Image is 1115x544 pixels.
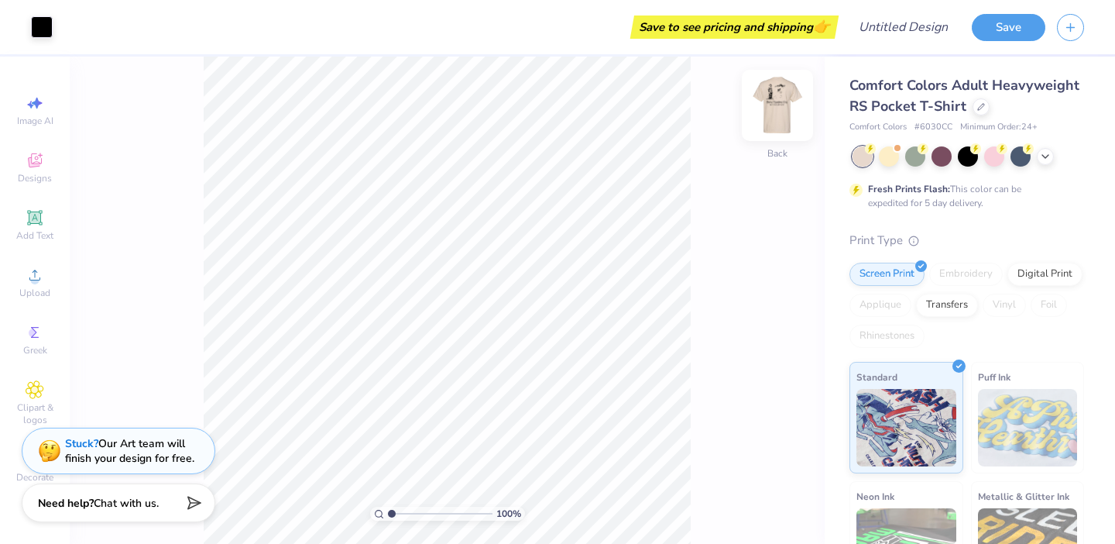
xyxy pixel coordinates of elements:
div: Digital Print [1007,263,1082,286]
div: Rhinestones [849,325,925,348]
span: Chat with us. [94,496,159,511]
span: Standard [856,369,897,385]
div: Print Type [849,232,1084,250]
span: Upload [19,287,50,299]
strong: Need help? [38,496,94,511]
div: Save to see pricing and shipping [634,15,835,39]
span: Designs [18,172,52,184]
div: Screen Print [849,263,925,286]
div: This color can be expedited for 5 day delivery. [868,182,1058,210]
span: 👉 [813,17,830,36]
img: Back [746,74,808,136]
span: Neon Ink [856,488,894,504]
div: Embroidery [929,263,1003,286]
span: Minimum Order: 24 + [960,121,1038,134]
img: Standard [856,389,956,467]
strong: Fresh Prints Flash: [868,183,950,195]
span: Metallic & Glitter Ink [978,488,1069,504]
span: Image AI [17,115,53,127]
span: # 6030CC [914,121,952,134]
div: Vinyl [983,294,1026,317]
span: Clipart & logos [8,401,62,426]
div: Applique [849,294,911,317]
div: Foil [1031,294,1067,317]
strong: Stuck? [65,436,98,451]
button: Save [972,14,1045,41]
span: Puff Ink [978,369,1010,385]
span: Add Text [16,229,53,242]
span: Greek [23,344,47,356]
span: Decorate [16,471,53,484]
span: 100 % [496,507,521,521]
span: Comfort Colors Adult Heavyweight RS Pocket T-Shirt [849,76,1079,115]
div: Transfers [916,294,978,317]
div: Back [767,146,787,160]
span: Comfort Colors [849,121,907,134]
div: Our Art team will finish your design for free. [65,436,194,466]
img: Puff Ink [978,389,1078,467]
input: Untitled Design [846,12,960,43]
